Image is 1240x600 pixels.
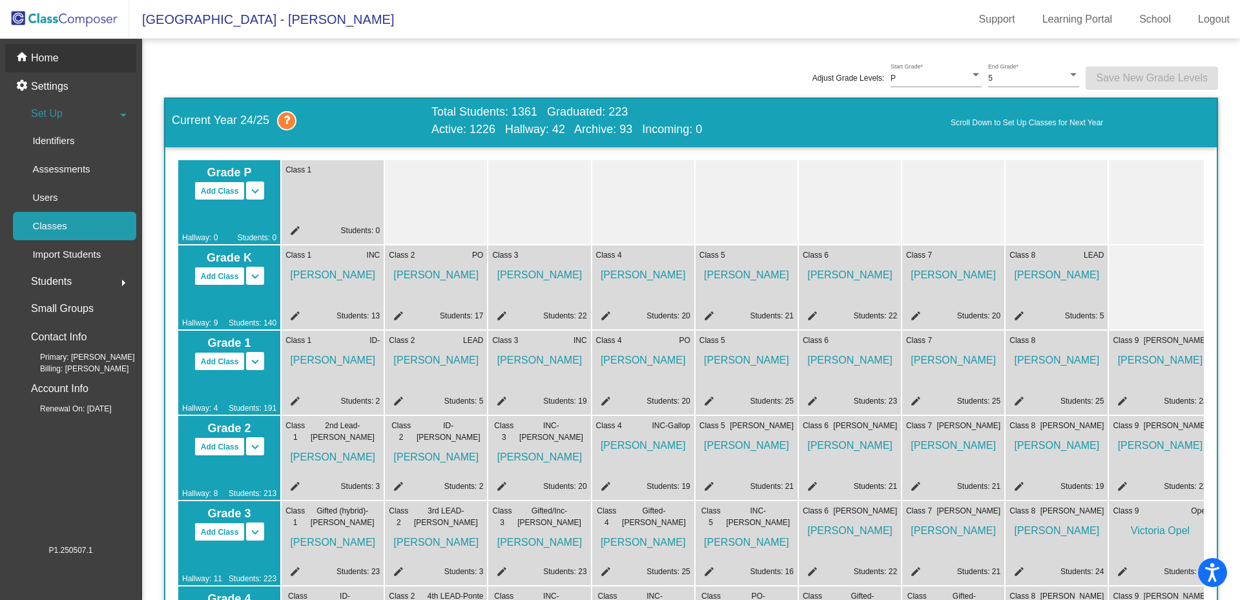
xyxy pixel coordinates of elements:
a: Students: 19 [1060,482,1104,491]
mat-icon: keyboard_arrow_down [247,269,263,284]
mat-icon: arrow_right [116,275,131,291]
button: Add Class [194,267,245,285]
span: Total Students: 1361 Graduated: 223 [431,105,702,119]
span: Class 9 [1113,335,1139,346]
span: Class 5 [699,335,725,346]
mat-icon: edit [906,310,922,326]
span: Gifted-[PERSON_NAME] [617,505,690,528]
span: Class 7 [906,249,932,261]
span: [PERSON_NAME] [389,261,483,283]
a: Students: 21 [750,482,794,491]
span: Class 4 [596,505,617,528]
span: [PERSON_NAME] [906,517,1000,539]
a: Students: 13 [336,311,380,320]
span: Class 6 [803,249,829,261]
span: Hallway: 9 [182,317,218,329]
span: Class 8 [1009,335,1035,346]
span: Victoria Opel [1113,517,1207,539]
span: [PERSON_NAME] [937,420,1001,431]
mat-icon: edit [1009,310,1025,326]
span: Class 8 [1009,420,1035,431]
mat-icon: edit [389,566,404,581]
span: Grade 3 [182,505,276,522]
button: Add Class [194,437,245,456]
span: Class 9 [1113,420,1139,431]
span: Class 3 [492,505,512,528]
span: Grade K [182,249,276,267]
mat-icon: edit [596,566,612,581]
span: [PERSON_NAME] [1144,420,1208,431]
mat-icon: edit [906,395,922,411]
span: [PERSON_NAME] [596,261,690,283]
span: Class 5 [699,420,725,431]
span: Class 2 [389,335,415,346]
a: Students: 25 [1060,397,1104,406]
a: Students: 25 [646,567,690,576]
span: Class 7 [906,420,932,431]
span: Class 4 [596,335,622,346]
a: Students: 20 [543,482,586,491]
span: Active: 1226 Hallway: 42 Archive: 93 Incoming: 0 [431,123,702,137]
span: [PERSON_NAME] [1009,517,1104,539]
a: Students: 2 [341,397,380,406]
a: Students: 22 [543,311,586,320]
span: [PERSON_NAME] [389,443,483,465]
span: [PERSON_NAME] [389,346,483,368]
p: Small Groups [31,300,94,318]
span: [PERSON_NAME] [596,431,690,453]
button: Add Class [194,181,245,200]
a: Students: 19 [543,397,586,406]
span: Students: 213 [229,488,276,499]
span: LEAD [1084,249,1104,261]
span: Renewal On: [DATE] [19,403,111,415]
a: Students: 22 [854,311,897,320]
span: Opel [1191,505,1207,517]
a: Learning Portal [1032,9,1123,30]
span: Class 6 [803,335,829,346]
span: Hallway: 8 [182,488,218,499]
mat-icon: arrow_drop_down [116,107,131,123]
a: Students: 21 [957,482,1000,491]
a: Students: 23 [543,567,586,576]
span: Current Year 24/25 [172,111,431,130]
mat-icon: edit [492,395,508,411]
mat-icon: edit [1009,395,1025,411]
mat-icon: edit [803,310,818,326]
span: [PERSON_NAME] [285,261,380,283]
p: Account Info [31,380,88,398]
mat-icon: edit [699,481,715,496]
a: Students: 21 [750,311,794,320]
span: [PERSON_NAME] [492,261,586,283]
span: [PERSON_NAME] [803,261,897,283]
mat-icon: edit [285,310,301,326]
span: ID- [369,335,380,346]
span: Gifted/Inc-[PERSON_NAME] [512,505,587,528]
span: [PERSON_NAME] [389,528,483,550]
span: [PERSON_NAME] [1040,420,1104,431]
mat-icon: edit [699,566,715,581]
a: Students: 23 [336,567,380,576]
p: Home [31,50,59,66]
span: Primary: [PERSON_NAME] [19,351,135,363]
mat-icon: edit [492,566,508,581]
mat-icon: edit [803,481,818,496]
span: Class 6 [803,505,829,517]
a: Students: 20 [957,311,1000,320]
a: School [1129,9,1181,30]
span: Class 8 [1009,249,1035,261]
mat-icon: edit [699,310,715,326]
span: [PERSON_NAME] [285,443,380,465]
span: [PERSON_NAME] [699,346,794,368]
span: [PERSON_NAME] [1009,346,1104,368]
span: Class 3 [492,249,518,261]
span: Class 1 [285,505,305,528]
span: INC-[PERSON_NAME] [723,505,794,528]
span: [PERSON_NAME] [1009,261,1104,283]
span: 3rd LEAD-[PERSON_NAME] [408,505,483,528]
a: Students: 22 [1164,482,1207,491]
span: Hallway: 0 [182,232,218,243]
span: [PERSON_NAME] [906,431,1000,453]
span: Class 1 [285,420,305,443]
span: Class 4 [596,249,622,261]
a: Students: 2 [444,482,484,491]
